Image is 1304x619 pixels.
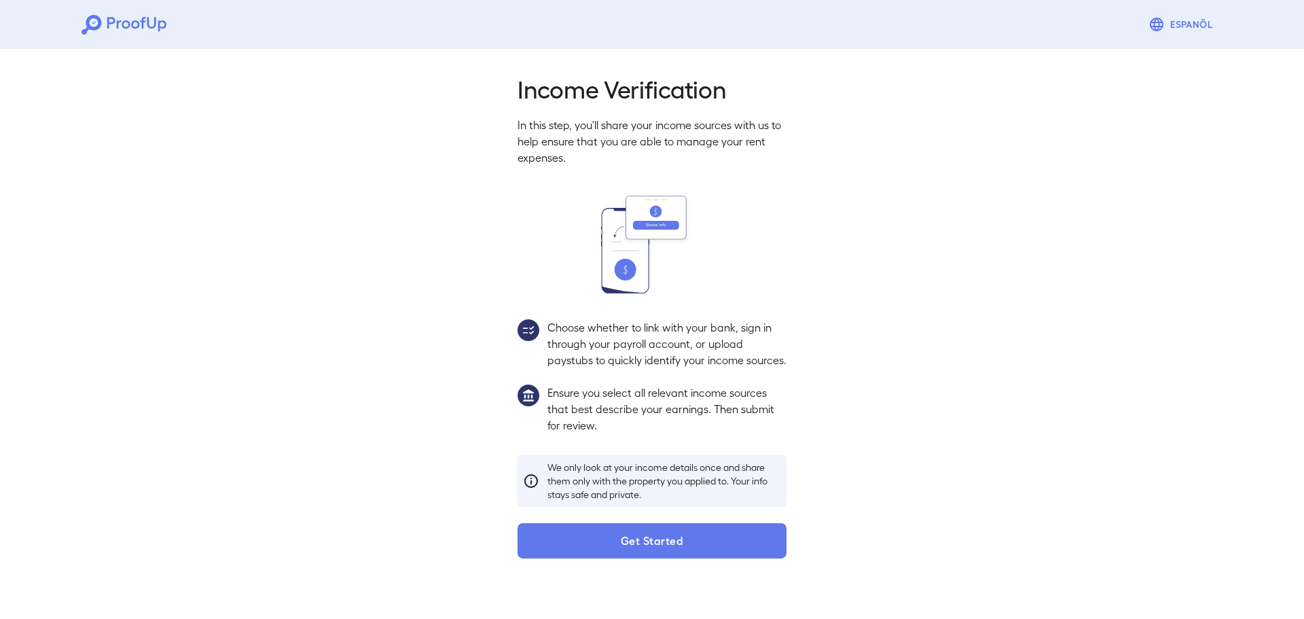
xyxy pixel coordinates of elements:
[1143,11,1222,38] button: Espanõl
[547,319,786,368] p: Choose whether to link with your bank, sign in through your payroll account, or upload paystubs t...
[518,319,539,341] img: group2.svg
[601,196,703,294] img: transfer_money.svg
[518,523,786,559] button: Get Started
[518,73,786,103] h2: Income Verification
[547,385,786,434] p: Ensure you select all relevant income sources that best describe your earnings. Then submit for r...
[518,117,786,166] p: In this step, you'll share your income sources with us to help ensure that you are able to manage...
[518,385,539,406] img: group1.svg
[547,461,781,501] p: We only look at your income details once and share them only with the property you applied to. Yo...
